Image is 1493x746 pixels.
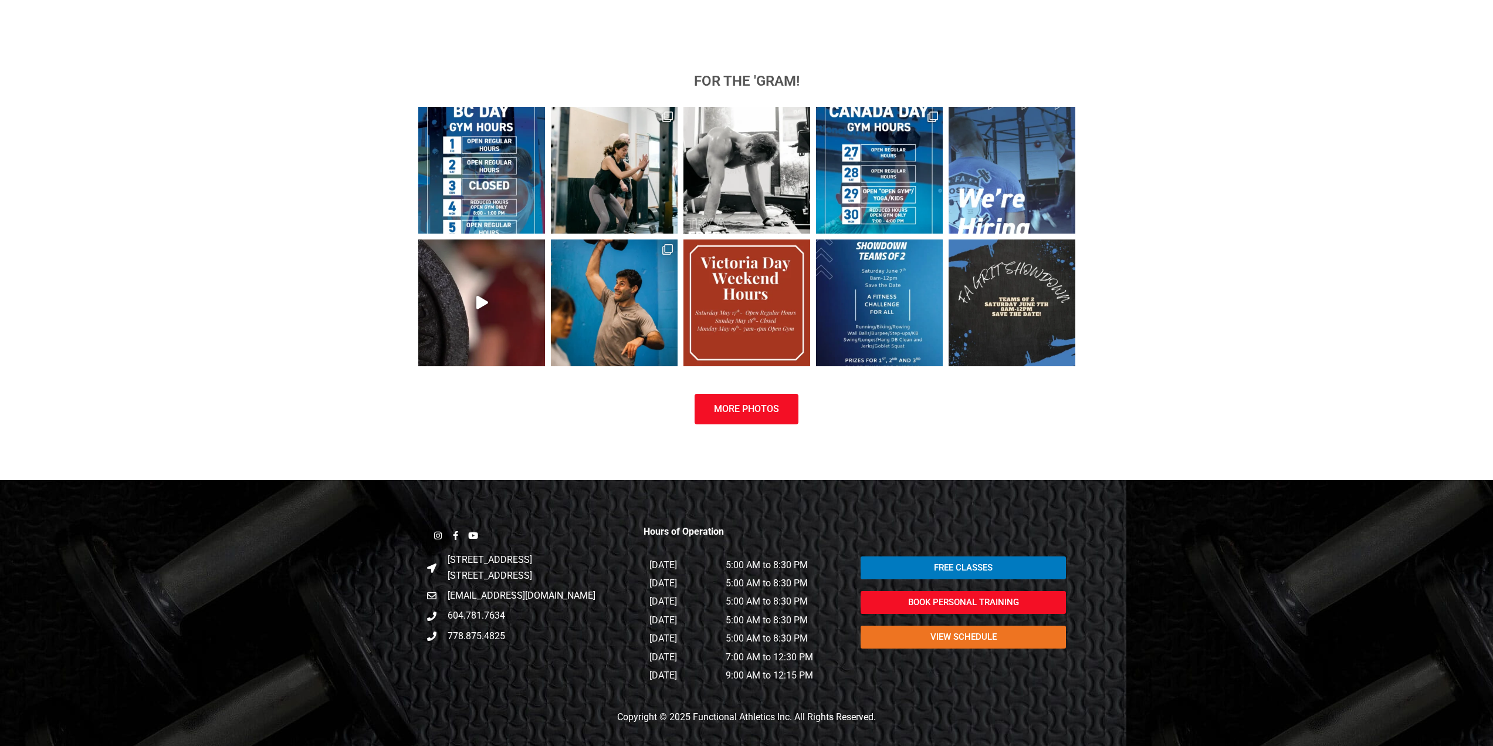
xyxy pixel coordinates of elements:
[816,107,943,234] a: Clone
[644,526,724,537] strong: Hours of Operation
[714,404,779,414] span: More Photos
[949,239,1075,366] img: Fun summer comp is a go! This is open to all members of FA. The competition will be teams of 2. T...
[418,239,545,366] a: Play
[427,629,632,644] a: 778.875.4825
[649,558,713,573] p: [DATE]
[649,594,713,609] p: [DATE]
[649,650,713,665] p: [DATE]
[551,239,678,366] img: Just a little display of the Saturday vibes we had going on. #bestcommunityever Thank you @jacob_...
[726,594,843,609] p: 5:00 AM to 8:30 PM
[551,107,678,234] img: At Functional Athletics, Murph Day is more than a workout—it’s a moment to come together as a com...
[662,244,673,255] svg: Clone
[861,591,1066,614] a: Book Personal Training
[649,576,713,591] p: [DATE]
[427,588,632,603] a: [EMAIL_ADDRESS][DOMAIN_NAME]
[726,631,843,646] p: 5:00 AM to 8:30 PM
[418,74,1075,88] h5: for the 'gram!
[927,112,938,122] svg: Clone
[445,588,595,603] span: [EMAIL_ADDRESS][DOMAIN_NAME]
[418,107,545,234] img: 🌲 BC DAY WEEKEND GYM HOURS 🌲 Here is our Hours for the upcoming long weekend! Friday, August 1 ✅ ...
[861,556,1066,579] a: Free Classes
[683,239,810,366] img: Victoria Day Weekend Hours. Enjoy your long weekend!
[861,626,1066,649] a: view schedule
[726,668,843,683] p: 9:00 AM to 12:15 PM
[662,112,673,122] svg: Clone
[930,633,997,642] span: view schedule
[726,613,843,628] p: 5:00 AM to 8:30 PM
[551,239,678,366] a: Clone
[695,394,798,424] a: More Photos
[649,668,713,683] p: [DATE]
[476,296,488,309] svg: Play
[421,710,1072,725] p: Copyright © 2025 Functional Athletics Inc. All Rights Reserved.
[445,608,505,623] span: 604.781.7634
[949,107,1075,234] img: 𝗙𝘂𝗻𝗰𝘁𝗶𝗼𝗻𝗮𝗹 𝗔𝘁𝗵𝗹𝗲𝘁𝗶𝗰𝘀 𝗶𝘀 𝗛𝗶𝗿𝗶𝗻𝗴! 🏋 𝗙𝗶𝘁𝗻𝗲𝘀𝘀 𝗜𝗻𝘀𝘁𝗿𝘂𝗰𝘁𝗼𝗿 / 𝗣𝗲𝗿𝘀𝗼𝗻𝗮𝗹 𝗧𝗿𝗮𝗶𝗻𝗲𝗿 We’re looking for a dynam...
[649,613,713,628] p: [DATE]
[726,576,843,591] p: 5:00 AM to 8:30 PM
[683,107,810,234] img: 🚨 𝐓𝐑𝐘 𝐀 𝐅𝐑𝐄𝐄 𝐂𝐋𝐀𝐒𝐒 𝐀𝐓 𝐅𝐔𝐍𝐂𝐓𝐈𝐎𝐍𝐀𝐋 𝐀𝐓𝐇𝐋𝐄𝐓𝐈𝐂𝐒 🚨 ⁠ Thinking of joining? Come see what we’re all about...
[934,563,993,572] span: Free Classes
[726,650,843,665] p: 7:00 AM to 12:30 PM
[427,608,632,623] a: 604.781.7634
[726,558,843,573] p: 5:00 AM to 8:30 PM
[445,629,505,644] span: 778.875.4825
[418,239,545,366] img: Recap of our in house Grit Showdown. What an event!! Nothing but fitness, fun and memories with t...
[649,631,713,646] p: [DATE]
[551,107,678,234] a: Clone
[816,239,943,366] img: A few more details of our upcoming summer fitness event! The event will be teams of 2. Mixed or s...
[816,107,943,234] img: 🇨🇦 CANADA DAY WEEKEND GYM HOURS 🇨🇦 We’re adjusting our schedule for the Canada Day long weekend! ...
[908,598,1019,607] span: Book Personal Training
[445,552,532,583] span: [STREET_ADDRESS] [STREET_ADDRESS]
[427,552,632,583] a: [STREET_ADDRESS][STREET_ADDRESS]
